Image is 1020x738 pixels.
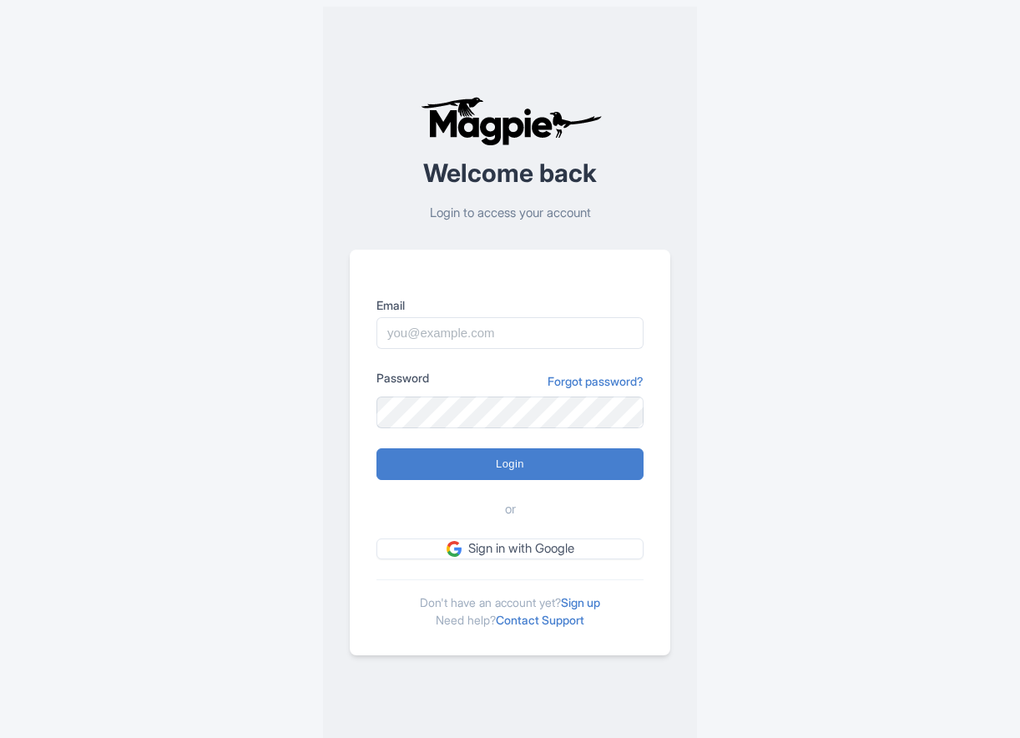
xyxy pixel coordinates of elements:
[350,159,670,187] h2: Welcome back
[376,296,644,314] label: Email
[376,448,644,480] input: Login
[350,204,670,223] p: Login to access your account
[376,538,644,559] a: Sign in with Google
[447,541,462,556] img: google.svg
[376,579,644,629] div: Don't have an account yet? Need help?
[505,500,516,519] span: or
[417,96,604,146] img: logo-ab69f6fb50320c5b225c76a69d11143b.png
[496,613,584,627] a: Contact Support
[548,372,644,390] a: Forgot password?
[561,595,600,609] a: Sign up
[376,317,644,349] input: you@example.com
[376,369,429,387] label: Password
